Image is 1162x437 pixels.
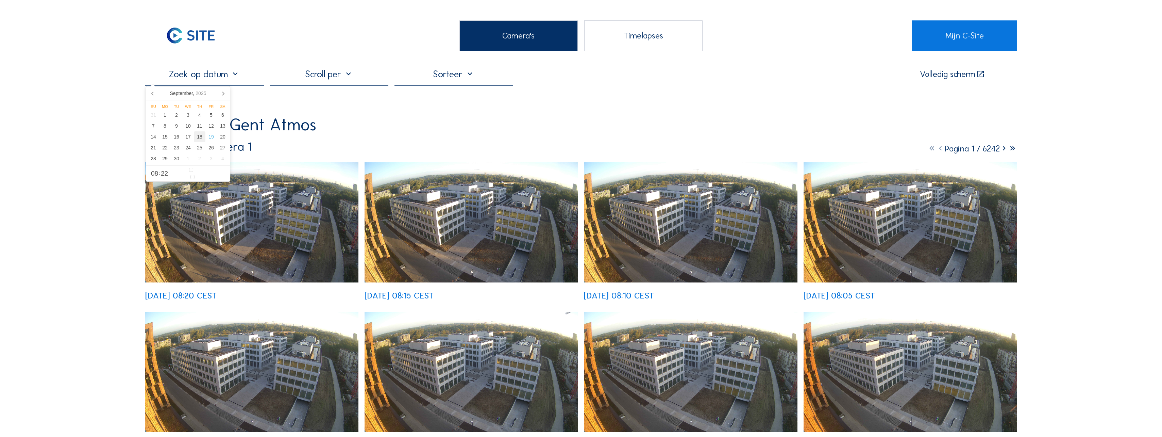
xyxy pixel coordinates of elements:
[194,153,205,164] div: 2
[159,120,171,131] div: 8
[459,20,578,51] div: Camera's
[159,171,160,175] span: :
[217,120,229,131] div: 13
[148,142,159,153] div: 21
[182,153,194,164] div: 1
[920,70,975,79] div: Volledig scherm
[194,110,205,120] div: 4
[205,153,217,164] div: 3
[182,131,194,142] div: 17
[171,104,182,109] div: Tu
[148,120,159,131] div: 7
[167,88,209,99] div: September,
[159,131,171,142] div: 15
[804,162,1017,282] img: image_53285821
[205,120,217,131] div: 12
[804,291,875,300] div: [DATE] 08:05 CEST
[151,170,158,177] span: 08
[194,142,205,153] div: 25
[161,170,168,177] span: 22
[584,162,797,282] img: image_53285883
[145,162,358,282] img: image_53286216
[217,110,229,120] div: 6
[205,104,217,109] div: Fr
[145,312,358,432] img: image_53285663
[217,142,229,153] div: 27
[171,110,182,120] div: 2
[194,131,205,142] div: 18
[145,116,317,133] div: Banimmo / Gent Atmos
[159,104,171,109] div: Mo
[365,312,578,432] img: image_53285514
[159,110,171,120] div: 1
[145,291,217,300] div: [DATE] 08:20 CEST
[182,104,194,109] div: We
[145,20,236,51] img: C-SITE Logo
[148,110,159,120] div: 31
[145,68,264,80] input: Zoek op datum 󰅀
[145,20,250,51] a: C-SITE Logo
[194,120,205,131] div: 11
[205,110,217,120] div: 5
[217,131,229,142] div: 20
[205,131,217,142] div: 19
[159,153,171,164] div: 29
[159,142,171,153] div: 22
[205,142,217,153] div: 26
[196,91,206,96] i: 2025
[804,312,1017,432] img: image_53285205
[182,110,194,120] div: 3
[584,291,654,300] div: [DATE] 08:10 CEST
[148,153,159,164] div: 28
[217,153,229,164] div: 4
[912,20,1017,51] a: Mijn C-Site
[148,131,159,142] div: 14
[171,142,182,153] div: 23
[171,120,182,131] div: 9
[945,143,1000,154] span: Pagina 1 / 6242
[182,142,194,153] div: 24
[182,120,194,131] div: 10
[194,104,205,109] div: Th
[365,291,434,300] div: [DATE] 08:15 CEST
[584,312,797,432] img: image_53285367
[217,104,229,109] div: Sa
[171,131,182,142] div: 16
[365,162,578,282] img: image_53286056
[148,104,159,109] div: Su
[584,20,703,51] div: Timelapses
[145,141,252,153] div: Camera 1
[171,153,182,164] div: 30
